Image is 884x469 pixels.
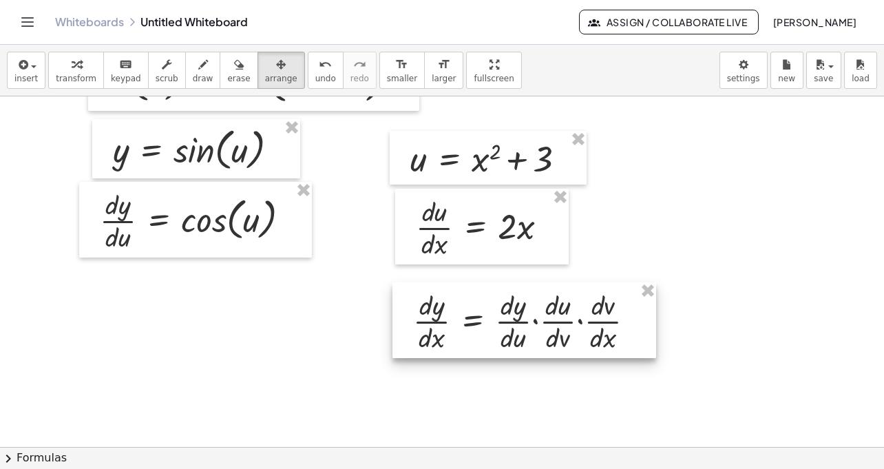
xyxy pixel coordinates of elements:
[579,10,759,34] button: Assign / Collaborate Live
[437,56,450,73] i: format_size
[770,52,803,89] button: new
[379,52,425,89] button: format_sizesmaller
[14,74,38,83] span: insert
[315,74,336,83] span: undo
[395,56,408,73] i: format_size
[265,74,297,83] span: arrange
[220,52,257,89] button: erase
[257,52,305,89] button: arrange
[466,52,521,89] button: fullscreen
[156,74,178,83] span: scrub
[772,16,856,28] span: [PERSON_NAME]
[844,52,877,89] button: load
[343,52,377,89] button: redoredo
[185,52,221,89] button: draw
[17,11,39,33] button: Toggle navigation
[103,52,149,89] button: keyboardkeypad
[319,56,332,73] i: undo
[227,74,250,83] span: erase
[814,74,833,83] span: save
[727,74,760,83] span: settings
[806,52,841,89] button: save
[308,52,344,89] button: undoundo
[55,15,124,29] a: Whiteboards
[119,56,132,73] i: keyboard
[432,74,456,83] span: larger
[353,56,366,73] i: redo
[591,16,747,28] span: Assign / Collaborate Live
[7,52,45,89] button: insert
[111,74,141,83] span: keypad
[350,74,369,83] span: redo
[424,52,463,89] button: format_sizelarger
[193,74,213,83] span: draw
[719,52,768,89] button: settings
[761,10,867,34] button: [PERSON_NAME]
[778,74,795,83] span: new
[48,52,104,89] button: transform
[852,74,870,83] span: load
[387,74,417,83] span: smaller
[474,74,514,83] span: fullscreen
[148,52,186,89] button: scrub
[56,74,96,83] span: transform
